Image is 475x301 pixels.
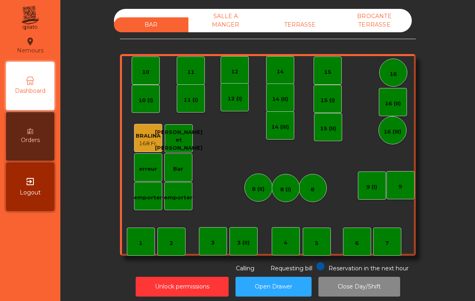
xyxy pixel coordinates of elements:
[25,37,35,46] i: location_on
[188,9,263,32] div: SALLE A MANGER
[136,277,229,297] button: Unlock permissions
[280,186,291,194] div: 8 (I)
[184,96,198,104] div: 11 (I)
[252,185,264,193] div: 8 (II)
[138,96,153,105] div: 10 (I)
[320,125,336,133] div: 15 (II)
[114,17,188,32] div: BAR
[328,265,409,272] span: Reservation in the next hour
[169,239,173,247] div: 2
[17,36,43,56] div: Nemours
[155,128,202,152] div: [PERSON_NAME] et [PERSON_NAME]
[311,186,314,194] div: 8
[136,140,161,148] div: 168 Fr.
[384,128,401,136] div: 16 (III)
[187,68,194,76] div: 11
[227,95,242,103] div: 12 (I)
[271,265,312,272] span: Requesting bill
[164,194,192,202] div: emporter
[136,132,161,140] div: BRALINA
[231,68,238,76] div: 12
[315,239,318,247] div: 5
[385,100,401,108] div: 16 (II)
[15,87,45,95] span: Dashboard
[211,239,215,247] div: 3
[173,165,183,173] div: Bar
[284,239,287,247] div: 4
[139,239,142,247] div: 1
[337,9,412,32] div: BROCANTE TERRASSE
[277,68,284,76] div: 14
[235,277,312,297] button: Open Drawer
[263,17,337,32] div: TERRASSE
[142,68,149,76] div: 10
[385,239,389,247] div: 7
[318,277,400,297] button: Close Day/Shift
[139,165,157,173] div: erreur
[134,194,162,202] div: emporter
[20,188,41,197] span: Logout
[355,239,359,247] div: 6
[25,177,35,186] i: exit_to_app
[399,183,402,191] div: 9
[20,4,40,32] img: qpiato
[366,183,377,191] div: 9 (I)
[21,136,40,144] span: Orders
[272,95,288,103] div: 14 (II)
[390,70,397,78] div: 16
[237,239,250,247] div: 3 (II)
[320,96,335,105] div: 15 (I)
[236,265,254,272] span: Calling
[324,68,331,76] div: 15
[271,123,289,131] div: 14 (III)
